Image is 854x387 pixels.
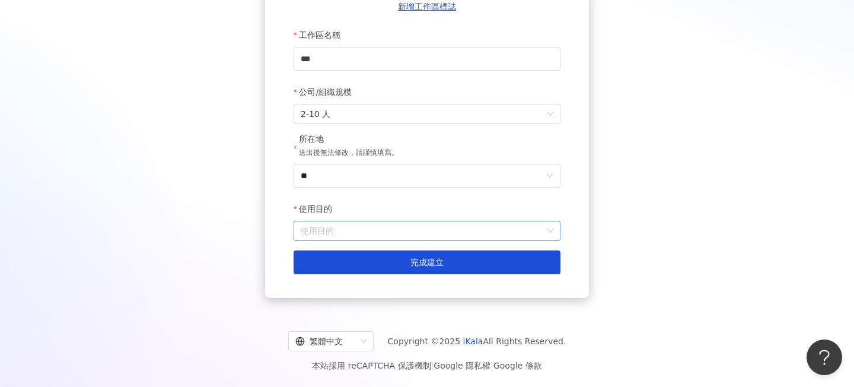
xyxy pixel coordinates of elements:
span: 本站採用 reCAPTCHA 保護機制 [312,359,541,373]
label: 使用目的 [294,197,341,221]
span: 2-10 人 [301,104,553,123]
span: | [490,361,493,370]
button: 新增工作區標誌 [394,1,460,14]
a: iKala [463,337,483,346]
label: 工作區名稱 [294,23,349,47]
div: 所在地 [299,134,399,145]
iframe: Help Scout Beacon - Open [807,340,842,375]
button: 完成建立 [294,250,560,274]
a: Google 條款 [493,361,542,370]
p: 送出後無法修改，請謹慎填寫。 [299,147,399,159]
span: down [546,172,553,179]
input: 工作區名稱 [294,47,560,71]
span: | [431,361,434,370]
span: 完成建立 [410,258,444,267]
span: Copyright © 2025 All Rights Reserved. [388,334,566,348]
label: 公司/組織規模 [294,80,361,104]
div: 繁體中文 [295,332,356,351]
a: Google 隱私權 [434,361,490,370]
